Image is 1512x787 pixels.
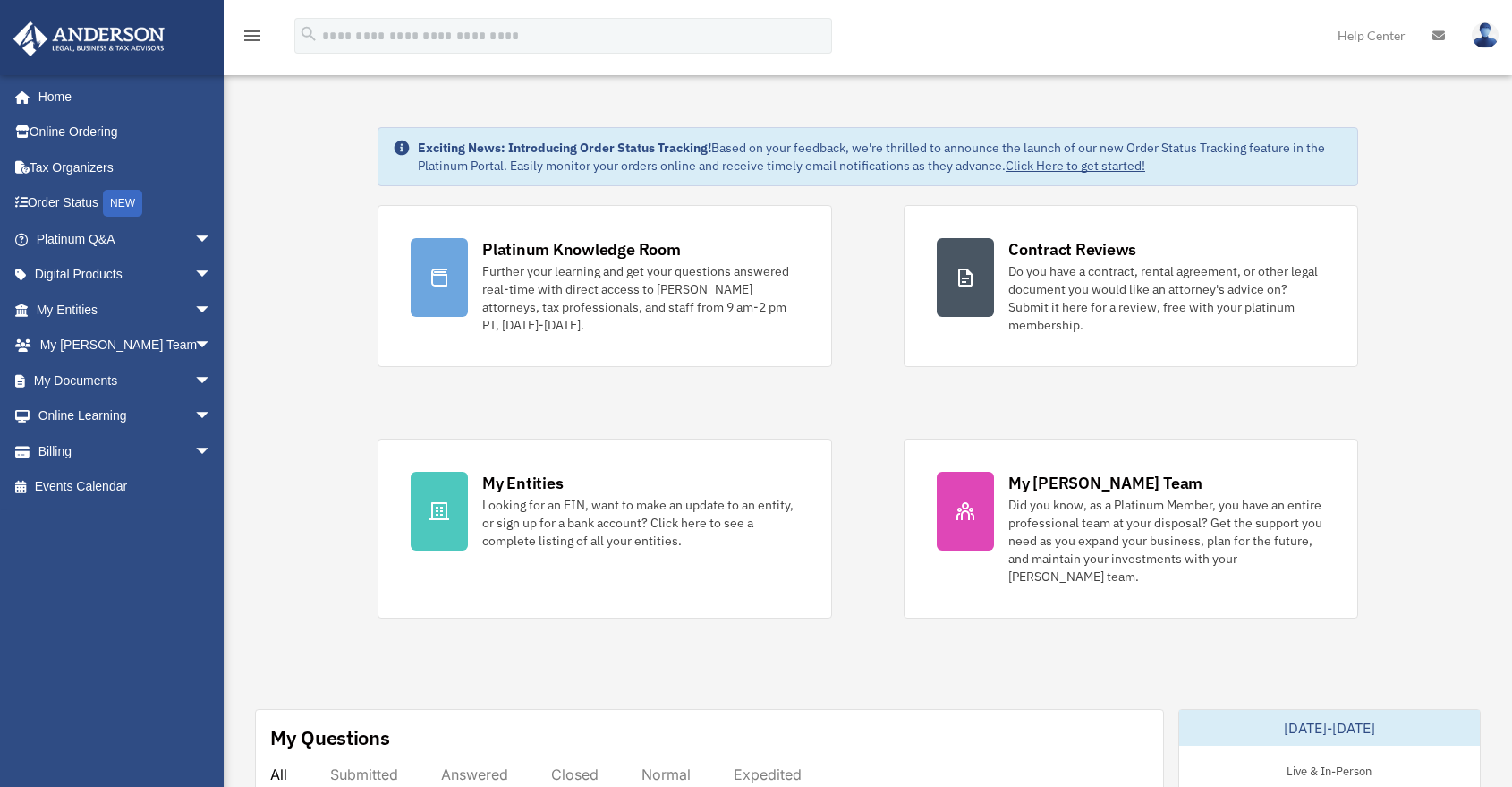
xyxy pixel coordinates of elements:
[13,79,230,115] a: Home
[194,257,230,294] span: arrow_drop_down
[378,439,832,619] a: My Entities Looking for an EIN, want to make an update to an entity, or sign up for a bank accoun...
[1472,22,1499,48] img: User Pic
[482,496,799,550] div: Looking for an EIN, want to make an update to an entity, or sign up for a bank account? Click her...
[299,24,319,44] i: search
[270,724,390,751] div: My Questions
[1006,158,1145,174] a: Click Here to get started!
[1008,496,1325,586] div: Did you know, as a Platinum Member, you have an entire professional team at your disposal? Get th...
[1008,238,1136,261] div: Contract Reviews
[13,398,239,434] a: Online Learningarrow_drop_down
[242,25,263,47] i: menu
[8,21,170,56] img: Anderson Advisors Platinum Portal
[194,221,230,258] span: arrow_drop_down
[418,140,711,156] strong: Exciting News: Introducing Order Status Tracking!
[1008,262,1325,334] div: Do you have a contract, rental agreement, or other legal document you would like an attorney's ad...
[378,205,832,367] a: Platinum Knowledge Room Further your learning and get your questions answered real-time with dire...
[734,766,802,783] div: Expedited
[194,433,230,470] span: arrow_drop_down
[103,190,142,217] div: NEW
[641,766,691,783] div: Normal
[1179,710,1481,746] div: [DATE]-[DATE]
[194,398,230,435] span: arrow_drop_down
[904,439,1358,619] a: My [PERSON_NAME] Team Did you know, as a Platinum Member, you have an entire professional team at...
[13,363,239,398] a: My Documentsarrow_drop_down
[904,205,1358,367] a: Contract Reviews Do you have a contract, rental agreement, or other legal document you would like...
[13,469,239,505] a: Events Calendar
[13,433,239,469] a: Billingarrow_drop_down
[482,262,799,334] div: Further your learning and get your questions answered real-time with direct access to [PERSON_NAM...
[194,292,230,329] span: arrow_drop_down
[551,766,599,783] div: Closed
[330,766,398,783] div: Submitted
[1008,472,1202,494] div: My [PERSON_NAME] Team
[194,328,230,364] span: arrow_drop_down
[13,257,239,293] a: Digital Productsarrow_drop_down
[13,328,239,364] a: My [PERSON_NAME] Teamarrow_drop_down
[242,31,263,47] a: menu
[194,363,230,399] span: arrow_drop_down
[13,185,239,222] a: Order StatusNEW
[13,115,239,150] a: Online Ordering
[441,766,508,783] div: Answered
[482,238,681,261] div: Platinum Knowledge Room
[1272,760,1386,779] div: Live & In-Person
[418,139,1343,175] div: Based on your feedback, we're thrilled to announce the launch of our new Order Status Tracking fe...
[13,292,239,328] a: My Entitiesarrow_drop_down
[482,472,563,494] div: My Entities
[13,150,239,185] a: Tax Organizers
[270,766,287,783] div: All
[13,221,239,257] a: Platinum Q&Aarrow_drop_down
